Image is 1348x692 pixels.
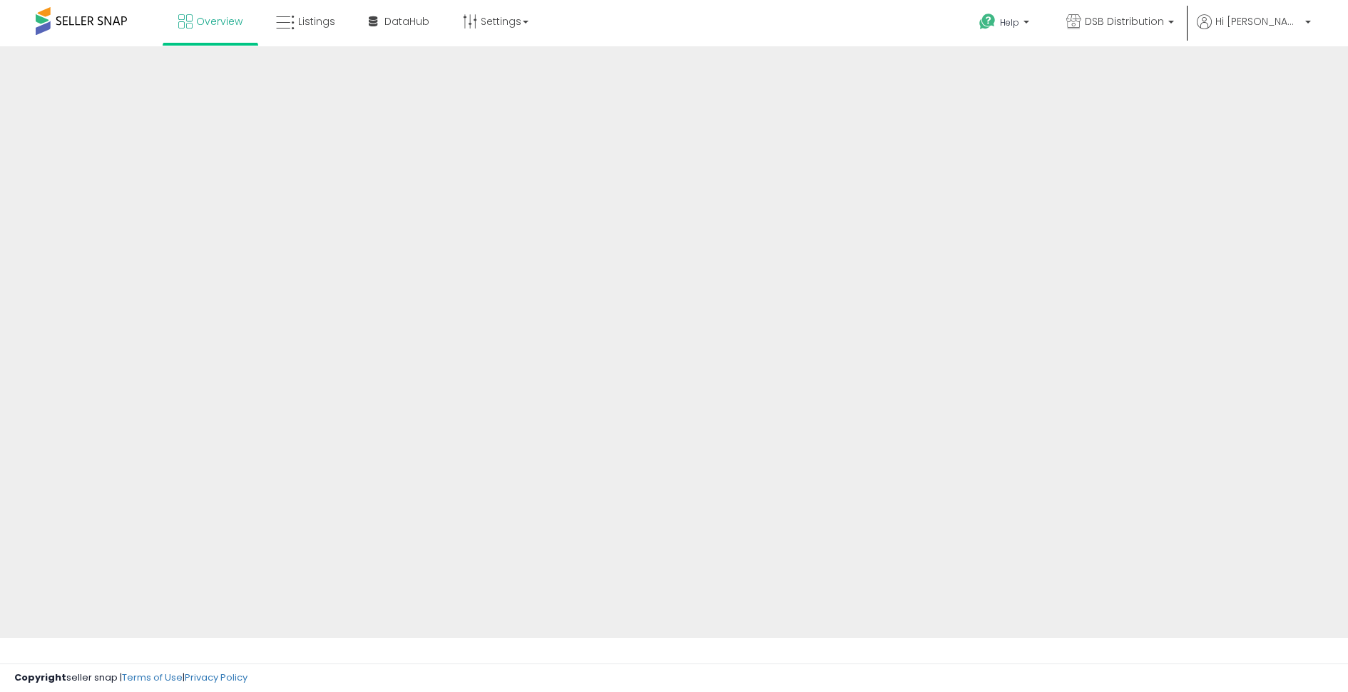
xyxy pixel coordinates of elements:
[1000,16,1019,29] span: Help
[384,14,429,29] span: DataHub
[1215,14,1301,29] span: Hi [PERSON_NAME]
[968,2,1043,46] a: Help
[298,14,335,29] span: Listings
[979,13,996,31] i: Get Help
[196,14,242,29] span: Overview
[1197,14,1311,46] a: Hi [PERSON_NAME]
[1085,14,1164,29] span: DSB Distribution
